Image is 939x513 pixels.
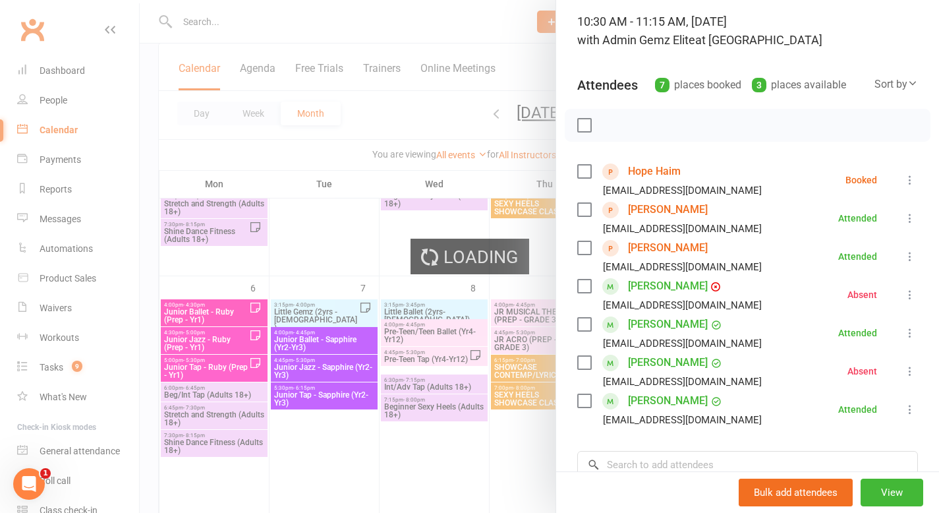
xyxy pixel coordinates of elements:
button: Bulk add attendees [739,479,853,506]
input: Search to add attendees [577,451,918,479]
div: Sort by [874,76,918,93]
div: Attended [838,328,877,338]
a: [PERSON_NAME] [628,352,708,373]
div: 3 [752,78,766,92]
div: Absent [847,367,877,376]
div: [EMAIL_ADDRESS][DOMAIN_NAME] [603,335,762,352]
div: 7 [655,78,669,92]
a: [PERSON_NAME] [628,314,708,335]
button: View [861,479,923,506]
span: with Admin Gemz Elite [577,33,695,47]
div: [EMAIL_ADDRESS][DOMAIN_NAME] [603,373,762,390]
a: [PERSON_NAME] [628,390,708,411]
div: [EMAIL_ADDRESS][DOMAIN_NAME] [603,297,762,314]
div: Attended [838,252,877,261]
div: [EMAIL_ADDRESS][DOMAIN_NAME] [603,220,762,237]
div: [EMAIL_ADDRESS][DOMAIN_NAME] [603,182,762,199]
a: Hope Haim [628,161,681,182]
div: Attended [838,405,877,414]
div: places booked [655,76,741,94]
div: 10:30 AM - 11:15 AM, [DATE] [577,13,918,49]
a: [PERSON_NAME] [628,276,708,297]
div: Attended [838,214,877,223]
iframe: Intercom live chat [13,468,45,500]
a: [PERSON_NAME] [628,237,708,258]
div: Absent [847,290,877,299]
span: 1 [40,468,51,479]
div: Booked [845,175,877,185]
span: at [GEOGRAPHIC_DATA] [695,33,822,47]
div: places available [752,76,846,94]
div: [EMAIL_ADDRESS][DOMAIN_NAME] [603,411,762,429]
a: [PERSON_NAME] [628,199,708,220]
div: Attendees [577,76,638,94]
div: [EMAIL_ADDRESS][DOMAIN_NAME] [603,258,762,276]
